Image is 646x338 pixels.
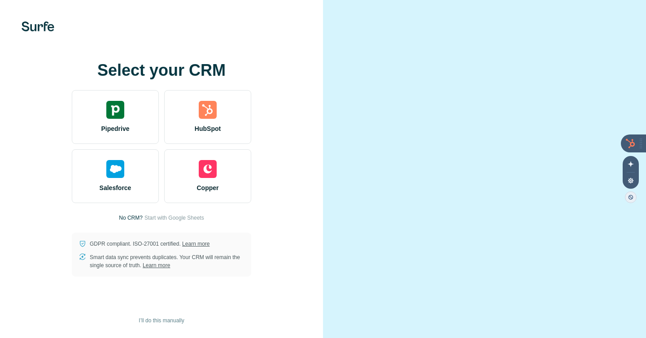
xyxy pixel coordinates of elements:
p: GDPR compliant. ISO-27001 certified. [90,240,210,248]
img: Surfe's logo [22,22,54,31]
img: pipedrive's logo [106,101,124,119]
img: hubspot's logo [199,101,217,119]
img: copper's logo [199,160,217,178]
a: Learn more [143,262,170,269]
p: Smart data sync prevents duplicates. Your CRM will remain the single source of truth. [90,253,244,269]
h1: Select your CRM [72,61,251,79]
a: Learn more [182,241,210,247]
p: No CRM? [119,214,143,222]
span: Pipedrive [101,124,129,133]
span: Salesforce [100,183,131,192]
button: Start with Google Sheets [144,214,204,222]
span: Copper [197,183,219,192]
button: I’ll do this manually [132,314,190,327]
img: salesforce's logo [106,160,124,178]
span: HubSpot [195,124,221,133]
span: I’ll do this manually [139,316,184,325]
